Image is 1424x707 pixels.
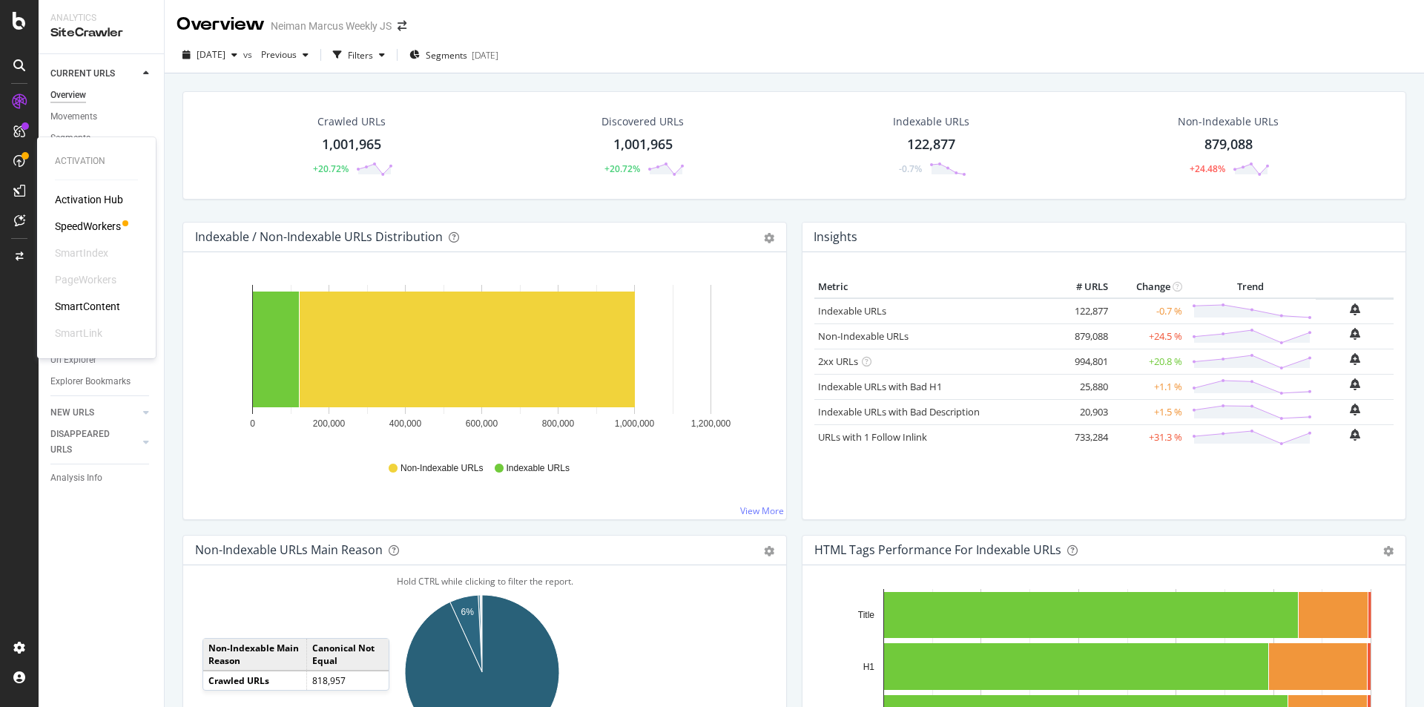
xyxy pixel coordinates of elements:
div: Neiman Marcus Weekly JS [271,19,392,33]
div: bell-plus [1350,404,1360,415]
td: Crawled URLs [203,671,306,690]
td: +20.8 % [1112,349,1186,374]
a: Indexable URLs [818,304,886,318]
td: +31.3 % [1112,424,1186,450]
div: NEW URLS [50,405,94,421]
td: 733,284 [1052,424,1112,450]
div: bell-plus [1350,378,1360,390]
div: PageWorkers [55,272,116,287]
div: DISAPPEARED URLS [50,427,125,458]
div: bell-plus [1350,328,1360,340]
span: Segments [426,49,467,62]
td: +1.5 % [1112,399,1186,424]
td: Non-Indexable Main Reason [203,639,306,671]
td: +24.5 % [1112,323,1186,349]
a: DISAPPEARED URLS [50,427,139,458]
text: 400,000 [389,418,422,429]
div: +20.72% [313,162,349,175]
div: Filters [348,49,373,62]
a: Activation Hub [55,192,123,207]
div: Segments [50,131,90,146]
button: Segments[DATE] [403,43,504,67]
text: Title [858,610,875,620]
div: Analytics [50,12,152,24]
div: Discovered URLs [601,114,684,129]
div: gear [764,233,774,243]
th: Metric [814,276,1052,298]
span: 2025 Aug. 18th [197,48,225,61]
div: gear [764,546,774,556]
td: +1.1 % [1112,374,1186,399]
a: Indexable URLs with Bad Description [818,405,980,418]
div: SmartIndex [55,246,108,260]
td: -0.7 % [1112,298,1186,324]
div: Analysis Info [50,470,102,486]
div: Activation [55,155,138,168]
div: Indexable / Non-Indexable URLs Distribution [195,229,443,244]
a: Explorer Bookmarks [50,374,154,389]
td: 818,957 [306,671,389,690]
div: Overview [177,12,265,37]
span: Indexable URLs [507,462,570,475]
div: 879,088 [1204,135,1253,154]
div: HTML Tags Performance for Indexable URLs [814,542,1061,557]
a: Indexable URLs with Bad H1 [818,380,942,393]
div: 1,001,965 [322,135,381,154]
text: 6% [461,607,475,617]
iframe: Intercom live chat [1374,657,1409,692]
svg: A chart. [195,276,769,448]
div: 122,877 [907,135,955,154]
text: H1 [863,662,875,672]
div: Non-Indexable URLs [1178,114,1279,129]
div: [DATE] [472,49,498,62]
div: gear [1383,546,1394,556]
div: +24.48% [1190,162,1225,175]
div: Crawled URLs [317,114,386,129]
div: -0.7% [899,162,922,175]
td: 25,880 [1052,374,1112,399]
div: Explorer Bookmarks [50,374,131,389]
a: Segments [50,131,154,146]
text: 1,200,000 [691,418,731,429]
div: +20.72% [604,162,640,175]
span: vs [243,48,255,61]
text: 600,000 [466,418,498,429]
div: SpeedWorkers [55,219,121,234]
a: Overview [50,88,154,103]
div: bell-plus [1350,303,1360,315]
div: CURRENT URLS [50,66,115,82]
a: Non-Indexable URLs [818,329,909,343]
td: 879,088 [1052,323,1112,349]
td: 122,877 [1052,298,1112,324]
a: Analysis Info [50,470,154,486]
div: bell-plus [1350,353,1360,365]
a: URLs with 1 Follow Inlink [818,430,927,444]
th: Trend [1186,276,1316,298]
div: SmartLink [55,326,102,341]
td: 20,903 [1052,399,1112,424]
h4: Insights [814,227,857,247]
div: 1,001,965 [613,135,673,154]
div: bell-plus [1350,429,1360,441]
div: Overview [50,88,86,103]
td: 994,801 [1052,349,1112,374]
div: arrow-right-arrow-left [398,21,406,31]
td: Canonical Not Equal [306,639,389,671]
button: Filters [327,43,391,67]
a: SmartContent [55,299,120,314]
th: Change [1112,276,1186,298]
a: CURRENT URLS [50,66,139,82]
span: Previous [255,48,297,61]
a: 2xx URLs [818,355,858,368]
div: Indexable URLs [893,114,969,129]
div: Url Explorer [50,352,96,368]
text: 0 [250,418,255,429]
th: # URLS [1052,276,1112,298]
a: Url Explorer [50,352,154,368]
